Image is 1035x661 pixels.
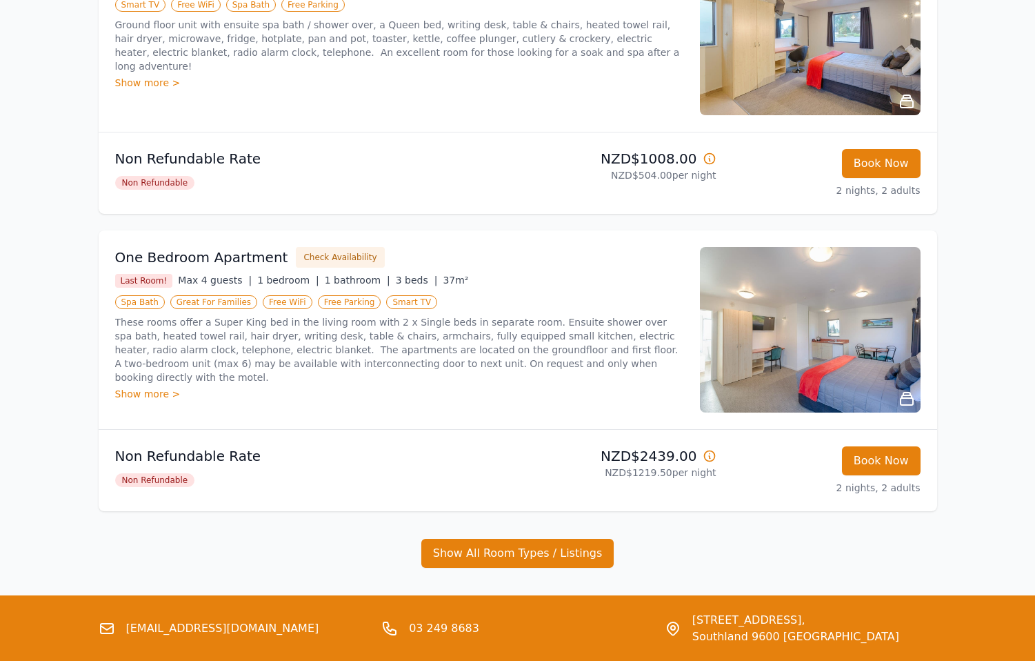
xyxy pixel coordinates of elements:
[115,315,683,384] p: These rooms offer a Super King bed in the living room with 2 x Single beds in separate room. Ensu...
[386,295,437,309] span: Smart TV
[126,620,319,637] a: [EMAIL_ADDRESS][DOMAIN_NAME]
[727,184,921,197] p: 2 nights, 2 adults
[257,275,319,286] span: 1 bedroom |
[523,446,716,466] p: NZD$2439.00
[115,176,195,190] span: Non Refundable
[325,275,390,286] span: 1 bathroom |
[263,295,312,309] span: Free WiFi
[115,473,195,487] span: Non Refundable
[296,247,384,268] button: Check Availability
[396,275,438,286] span: 3 beds |
[115,248,288,267] h3: One Bedroom Apartment
[115,76,683,90] div: Show more >
[115,274,173,288] span: Last Room!
[727,481,921,495] p: 2 nights, 2 adults
[115,149,512,168] p: Non Refundable Rate
[523,466,716,480] p: NZD$1219.50 per night
[178,275,252,286] span: Max 4 guests |
[115,295,165,309] span: Spa Bath
[115,387,683,401] div: Show more >
[443,275,468,286] span: 37m²
[523,149,716,168] p: NZD$1008.00
[115,18,683,73] p: Ground floor unit with ensuite spa bath / shower over, a Queen bed, writing desk, table & chairs,...
[692,629,899,645] span: Southland 9600 [GEOGRAPHIC_DATA]
[842,149,921,178] button: Book Now
[421,539,614,568] button: Show All Room Types / Listings
[409,620,479,637] a: 03 249 8683
[842,446,921,475] button: Book Now
[692,612,899,629] span: [STREET_ADDRESS],
[115,446,512,466] p: Non Refundable Rate
[318,295,381,309] span: Free Parking
[170,295,257,309] span: Great For Families
[523,168,716,182] p: NZD$504.00 per night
